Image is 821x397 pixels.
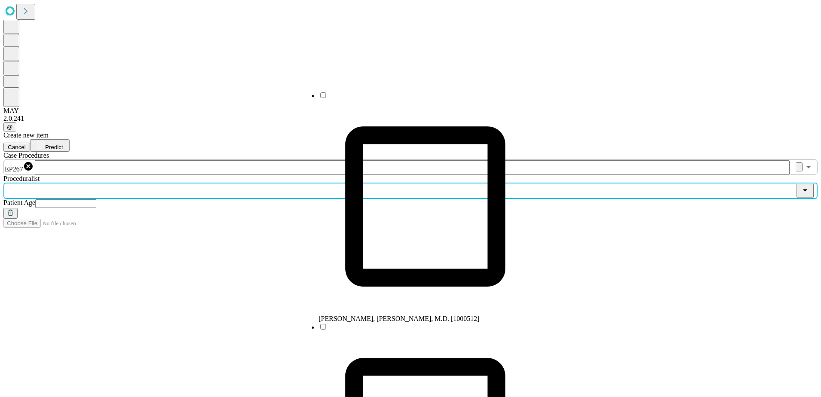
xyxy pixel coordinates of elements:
button: Clear [796,162,803,171]
span: Scheduled Procedure [3,152,49,159]
button: Open [803,161,815,173]
button: Close [797,184,814,198]
span: [PERSON_NAME], [PERSON_NAME], M.D. [1000512] [319,315,480,322]
span: Cancel [8,144,26,150]
div: MAY [3,107,818,115]
button: @ [3,122,16,131]
button: Cancel [3,143,30,152]
span: Proceduralist [3,175,40,182]
div: 2.0.241 [3,115,818,122]
span: @ [7,124,13,130]
div: EP267 [5,161,33,173]
span: EP267 [5,165,23,173]
span: Patient Age [3,199,35,206]
span: Predict [45,144,63,150]
span: Create new item [3,131,49,139]
button: Predict [30,139,70,152]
